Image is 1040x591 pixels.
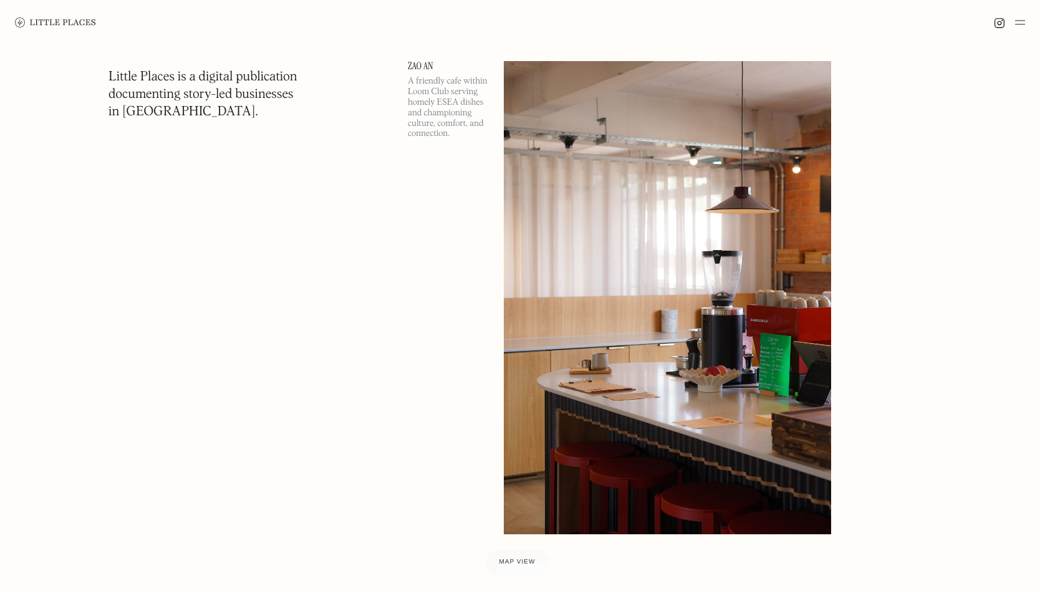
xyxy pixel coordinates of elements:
[504,61,831,534] img: Zao An
[108,69,297,121] h1: Little Places is a digital publication documenting story-led businesses in [GEOGRAPHIC_DATA].
[484,549,551,576] a: Map view
[499,559,536,565] span: Map view
[408,76,489,139] p: A friendly cafe within Loom Club serving homely ESEA dishes and championing culture, comfort, and...
[408,61,489,71] a: Zao An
